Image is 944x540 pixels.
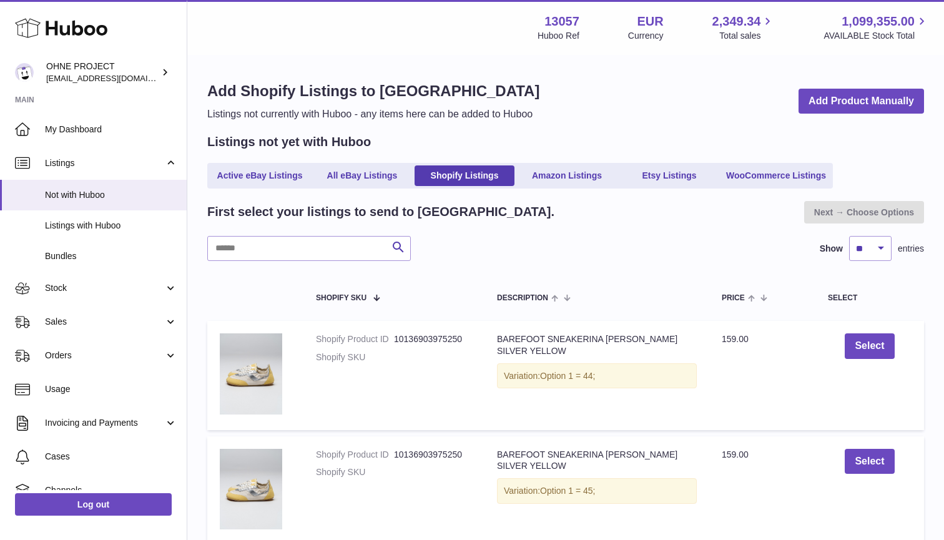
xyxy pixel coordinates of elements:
[45,250,177,262] span: Bundles
[45,157,164,169] span: Listings
[45,124,177,135] span: My Dashboard
[45,189,177,201] span: Not with Huboo
[220,449,282,530] img: LIBERTAS_SMALL_1fc4f940-5a87-446c-95f5-7044ca72b254.jpg
[540,371,595,381] span: Option 1 = 44;
[898,243,924,255] span: entries
[316,351,394,363] dt: Shopify SKU
[820,243,843,255] label: Show
[45,451,177,463] span: Cases
[540,486,595,496] span: Option 1 = 45;
[316,466,394,478] dt: Shopify SKU
[799,89,924,114] a: Add Product Manually
[394,333,472,345] dd: 10136903975250
[207,107,539,121] p: Listings not currently with Huboo - any items here can be added to Huboo
[497,478,697,504] div: Variation:
[207,204,554,220] h2: First select your listings to send to [GEOGRAPHIC_DATA].
[45,350,164,361] span: Orders
[316,294,366,302] span: Shopify SKU
[712,13,761,30] span: 2,349.34
[824,13,929,42] a: 1,099,355.00 AVAILABLE Stock Total
[824,30,929,42] span: AVAILABLE Stock Total
[316,333,394,345] dt: Shopify Product ID
[828,294,912,302] div: Select
[394,449,472,461] dd: 10136903975250
[619,165,719,186] a: Etsy Listings
[719,30,775,42] span: Total sales
[842,13,915,30] span: 1,099,355.00
[46,73,184,83] span: [EMAIL_ADDRESS][DOMAIN_NAME]
[712,13,775,42] a: 2,349.34 Total sales
[722,449,749,459] span: 159.00
[845,333,894,359] button: Select
[544,13,579,30] strong: 13057
[538,30,579,42] div: Huboo Ref
[220,333,282,415] img: LIBERTAS_SMALL_1fc4f940-5a87-446c-95f5-7044ca72b254.jpg
[415,165,514,186] a: Shopify Listings
[15,493,172,516] a: Log out
[210,165,310,186] a: Active eBay Listings
[637,13,663,30] strong: EUR
[15,63,34,82] img: support@ohneproject.com
[46,61,159,84] div: OHNE PROJECT
[45,220,177,232] span: Listings with Huboo
[45,417,164,429] span: Invoicing and Payments
[312,165,412,186] a: All eBay Listings
[497,294,548,302] span: Description
[497,333,697,357] div: BAREFOOT SNEAKERINA [PERSON_NAME] SILVER YELLOW
[45,282,164,294] span: Stock
[497,449,697,473] div: BAREFOOT SNEAKERINA [PERSON_NAME] SILVER YELLOW
[845,449,894,474] button: Select
[316,449,394,461] dt: Shopify Product ID
[722,294,745,302] span: Price
[517,165,617,186] a: Amazon Listings
[45,383,177,395] span: Usage
[722,334,749,344] span: 159.00
[722,165,830,186] a: WooCommerce Listings
[45,316,164,328] span: Sales
[207,134,371,150] h2: Listings not yet with Huboo
[45,484,177,496] span: Channels
[628,30,664,42] div: Currency
[497,363,697,389] div: Variation:
[207,81,539,101] h1: Add Shopify Listings to [GEOGRAPHIC_DATA]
